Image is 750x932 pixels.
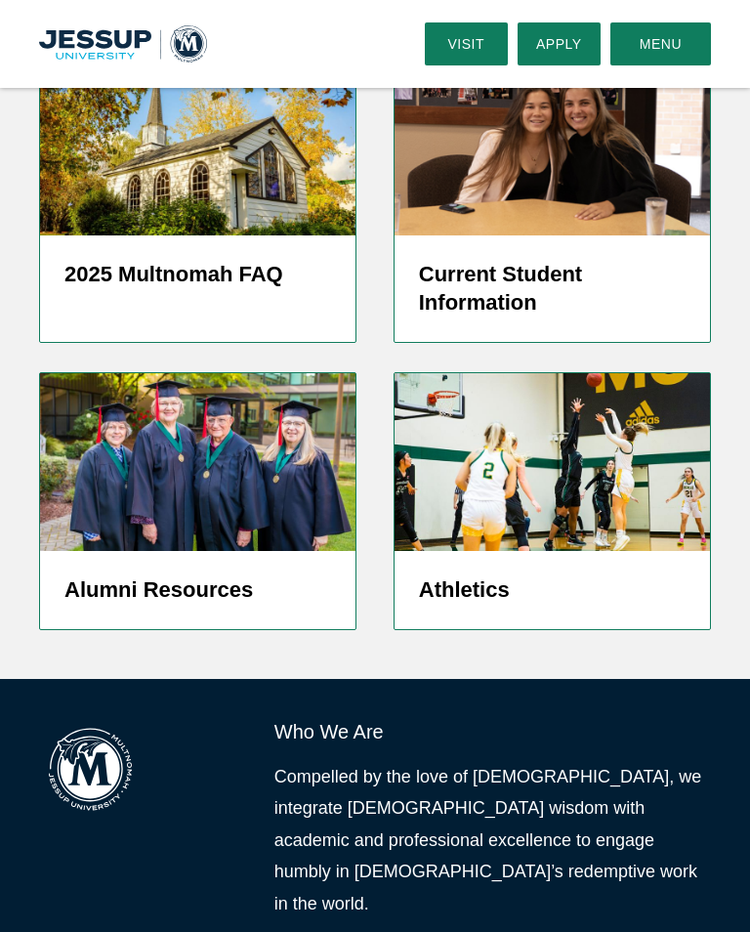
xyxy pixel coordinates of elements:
img: WBBALL_WEB [395,373,710,551]
a: Women's Basketball player shooting jump shot Athletics [394,372,711,630]
h5: Current Student Information [419,260,686,318]
a: Visit [425,22,508,65]
img: Multnomah Campus of Jessup University logo [39,718,142,821]
p: Compelled by the love of [DEMOGRAPHIC_DATA], we integrate [DEMOGRAPHIC_DATA] wisdom with academic... [274,761,711,919]
img: Multnomah University Logo [39,25,207,63]
h5: Athletics [419,575,686,605]
h6: Who We Are [274,718,711,745]
img: Prayer Chapel in Fall [40,58,355,235]
h5: Alumni Resources [64,575,331,605]
a: screenshot-2024-05-27-at-1.37.12-pm Current Student Information [394,57,711,344]
img: 50 Year Alumni 2019 [40,373,355,551]
a: Home [39,25,207,63]
a: Apply [518,22,601,65]
img: screenshot-2024-05-27-at-1.37.12-pm [395,58,710,235]
a: 50 Year Alumni 2019 Alumni Resources [39,372,356,630]
a: Prayer Chapel in Fall 2025 Multnomah FAQ [39,57,356,344]
button: Menu [610,22,711,65]
h5: 2025 Multnomah FAQ [64,260,331,289]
